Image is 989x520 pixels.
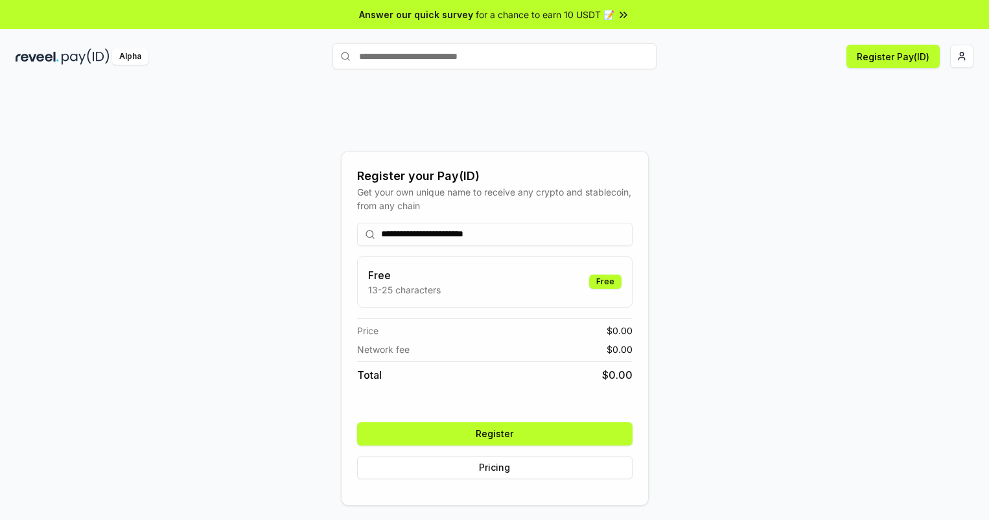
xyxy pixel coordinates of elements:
[62,49,110,65] img: pay_id
[607,343,633,356] span: $ 0.00
[607,324,633,337] span: $ 0.00
[357,167,633,185] div: Register your Pay(ID)
[357,324,378,337] span: Price
[112,49,148,65] div: Alpha
[846,45,940,68] button: Register Pay(ID)
[368,267,441,283] h3: Free
[368,283,441,297] p: 13-25 characters
[357,367,382,383] span: Total
[359,8,473,21] span: Answer our quick survey
[589,275,622,289] div: Free
[602,367,633,383] span: $ 0.00
[16,49,59,65] img: reveel_dark
[357,185,633,212] div: Get your own unique name to receive any crypto and stablecoin, from any chain
[357,343,410,356] span: Network fee
[357,456,633,479] button: Pricing
[357,422,633,446] button: Register
[476,8,614,21] span: for a chance to earn 10 USDT 📝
